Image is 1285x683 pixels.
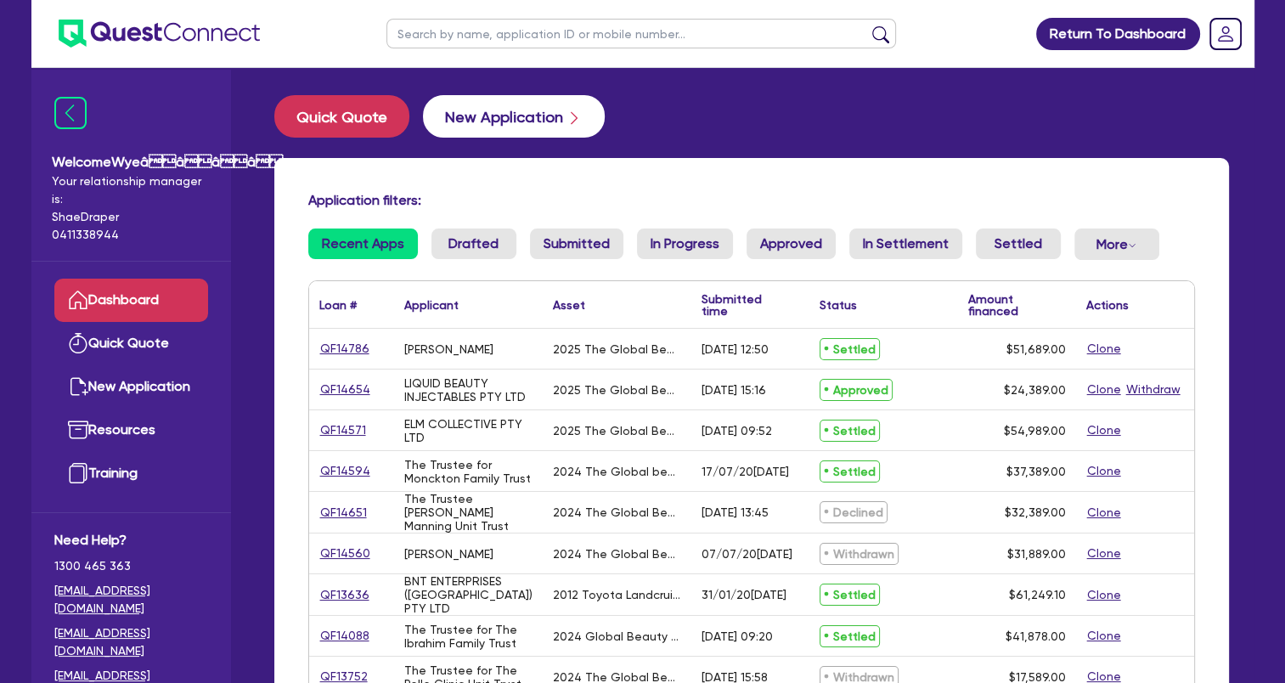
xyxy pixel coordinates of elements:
[1009,588,1066,601] span: $61,249.10
[431,229,516,259] a: Drafted
[1086,503,1122,522] button: Clone
[319,585,370,605] a: QF13636
[404,458,533,485] div: The Trustee for Monckton Family Trust
[404,492,533,533] div: The Trustee [PERSON_NAME] Manning Unit Trust
[54,557,208,575] span: 1300 465 363
[1086,421,1122,440] button: Clone
[54,322,208,365] a: Quick Quote
[1086,461,1122,481] button: Clone
[1086,339,1122,358] button: Clone
[423,95,605,138] button: New Application
[702,424,772,437] div: [DATE] 09:52
[308,192,1195,208] h4: Application filters:
[1004,424,1066,437] span: $54,989.00
[1203,12,1248,56] a: Dropdown toggle
[54,365,208,409] a: New Application
[54,530,208,550] span: Need Help?
[1036,18,1200,50] a: Return To Dashboard
[274,95,409,138] button: Quick Quote
[702,505,769,519] div: [DATE] 13:45
[820,299,857,311] div: Status
[1086,380,1122,399] button: Clone
[1074,229,1159,260] button: Dropdown toggle
[702,547,792,561] div: 07/07/20[DATE]
[820,420,880,442] span: Settled
[404,342,493,356] div: [PERSON_NAME]
[820,625,880,647] span: Settled
[1006,465,1066,478] span: $37,389.00
[553,465,681,478] div: 2024 The Global beauty Group HairLASE
[54,279,208,322] a: Dashboard
[68,376,88,397] img: new-application
[404,417,533,444] div: ELM COLLECTIVE PTY LTD
[386,19,896,48] input: Search by name, application ID or mobile number...
[702,465,789,478] div: 17/07/20[DATE]
[404,623,533,650] div: The Trustee for The Ibrahim Family Trust
[308,229,418,259] a: Recent Apps
[54,97,87,129] img: icon-menu-close
[1086,626,1122,646] button: Clone
[849,229,962,259] a: In Settlement
[553,299,585,311] div: Asset
[747,229,836,259] a: Approved
[820,543,899,565] span: Withdrawn
[553,588,681,601] div: 2012 Toyota Landcruiser GXL
[702,629,773,643] div: [DATE] 09:20
[68,333,88,353] img: quick-quote
[404,299,459,311] div: Applicant
[702,383,766,397] div: [DATE] 15:16
[1086,585,1122,605] button: Clone
[68,420,88,440] img: resources
[976,229,1061,259] a: Settled
[54,624,208,660] a: [EMAIL_ADDRESS][DOMAIN_NAME]
[1004,383,1066,397] span: $24,389.00
[553,424,681,437] div: 2025 The Global Beauty Group Liftera
[553,505,681,519] div: 2024 The Global Beauty Group HairLASE
[1086,299,1129,311] div: Actions
[319,421,367,440] a: QF14571
[702,342,769,356] div: [DATE] 12:50
[968,293,1066,317] div: Amount financed
[68,463,88,483] img: training
[637,229,733,259] a: In Progress
[54,452,208,495] a: Training
[820,501,888,523] span: Declined
[1007,547,1066,561] span: $31,889.00
[553,383,681,397] div: 2025 The Global Beauty Group MediLUX
[820,338,880,360] span: Settled
[1125,380,1181,399] button: Withdraw
[319,339,370,358] a: QF14786
[1006,342,1066,356] span: $51,689.00
[59,20,260,48] img: quest-connect-logo-blue
[1005,505,1066,519] span: $32,389.00
[820,584,880,606] span: Settled
[52,172,211,244] span: Your relationship manager is: Shae Draper 0411338944
[404,547,493,561] div: [PERSON_NAME]
[54,582,208,618] a: [EMAIL_ADDRESS][DOMAIN_NAME]
[319,380,371,399] a: QF14654
[319,299,357,311] div: Loan #
[702,293,784,317] div: Submitted time
[530,229,623,259] a: Submitted
[553,547,681,561] div: 2024 The Global Beauty Group UltraLASE
[54,409,208,452] a: Resources
[820,460,880,483] span: Settled
[820,379,893,401] span: Approved
[404,574,533,615] div: BNT ENTERPRISES ([GEOGRAPHIC_DATA]) PTY LTD
[404,376,533,404] div: LIQUID BEAUTY INJECTABLES PTY LTD
[553,629,681,643] div: 2024 Global Beauty Group MediLUX LED
[274,95,423,138] a: Quick Quote
[1006,629,1066,643] span: $41,878.00
[319,626,370,646] a: QF14088
[553,342,681,356] div: 2025 The Global Beauty Group SuperLUX
[319,544,371,563] a: QF14560
[702,588,786,601] div: 31/01/20[DATE]
[319,461,371,481] a: QF14594
[52,152,211,172] span: Welcome Wyeââââ
[1086,544,1122,563] button: Clone
[319,503,368,522] a: QF14651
